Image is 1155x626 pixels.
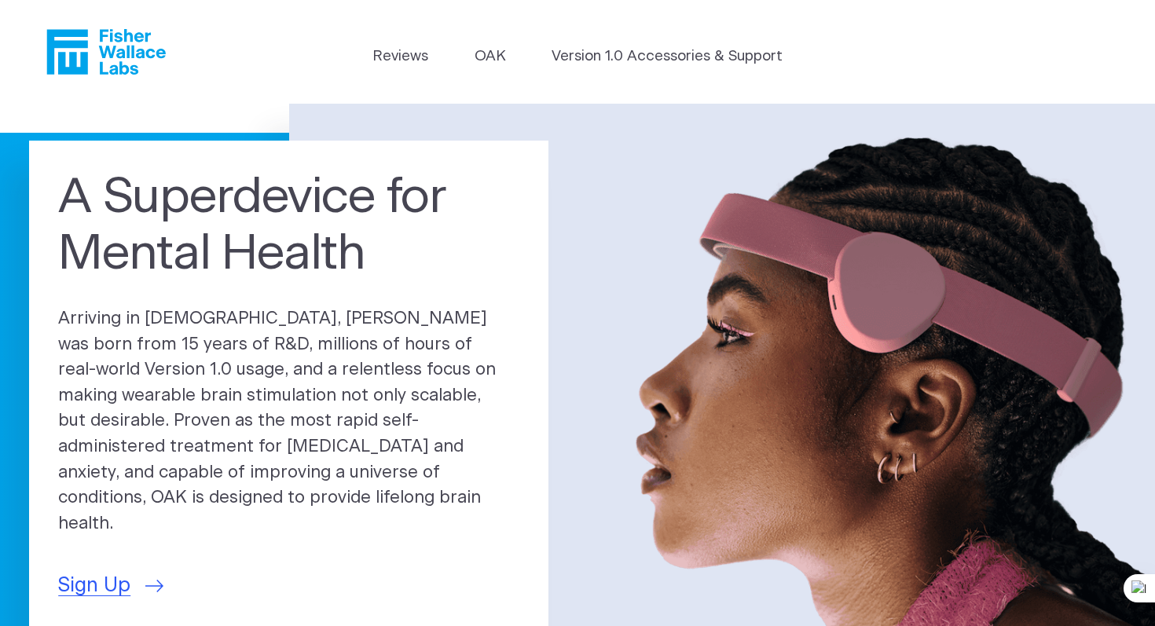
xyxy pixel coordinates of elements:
a: OAK [475,46,506,68]
h1: A Superdevice for Mental Health [58,170,519,283]
p: Arriving in [DEMOGRAPHIC_DATA], [PERSON_NAME] was born from 15 years of R&D, millions of hours of... [58,306,519,536]
a: Sign Up [58,571,163,601]
a: Fisher Wallace [46,29,166,75]
a: Reviews [372,46,428,68]
span: Sign Up [58,571,130,601]
a: Version 1.0 Accessories & Support [552,46,783,68]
